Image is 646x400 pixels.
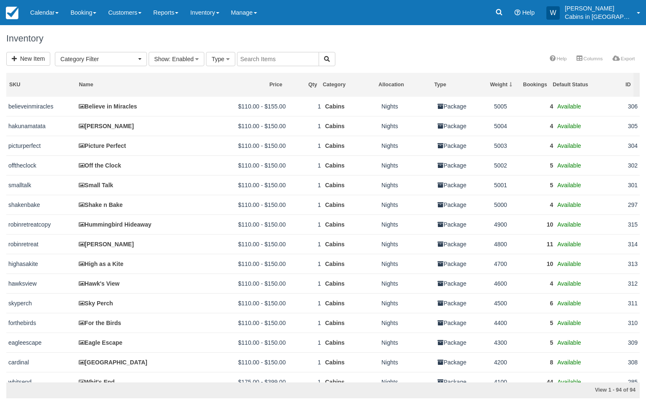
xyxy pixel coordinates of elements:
[557,300,581,307] span: Available
[605,293,640,313] td: 311
[325,280,345,287] a: Cabins
[379,333,435,352] td: Nights
[520,214,555,234] td: 10
[325,123,345,129] a: Cabins
[492,116,520,136] td: 5004
[550,280,553,287] a: 4
[379,116,435,136] td: Nights
[79,241,134,248] a: [PERSON_NAME]
[323,195,379,214] td: Cabins
[434,81,484,88] div: Type
[323,254,379,274] td: Cabins
[492,254,520,274] td: 4700
[288,372,323,392] td: 1
[605,333,640,352] td: 309
[555,274,605,293] td: Available
[325,142,345,149] a: Cabins
[323,274,379,293] td: Cabins
[492,372,520,392] td: 4100
[435,97,492,116] td: Package
[77,116,217,136] td: Hakuna Matata
[435,254,492,274] td: Package
[217,293,288,313] td: $110.00 - $150.00
[557,142,581,149] span: Available
[547,221,553,228] a: 10
[605,313,640,333] td: 310
[79,261,124,267] a: High as a Kite
[288,313,323,333] td: 1
[435,116,492,136] td: Package
[325,261,345,267] a: Cabins
[550,359,553,366] a: 8
[77,352,217,372] td: Cardinal Cove
[77,274,217,293] td: Hawk's View
[555,254,605,274] td: Available
[288,195,323,214] td: 1
[520,293,555,313] td: 6
[555,214,605,234] td: Available
[605,234,640,254] td: 314
[6,195,77,214] td: shakenbake
[288,274,323,293] td: 1
[605,155,640,175] td: 302
[288,214,323,234] td: 1
[557,221,581,228] span: Available
[217,116,288,136] td: $110.00 - $150.00
[211,56,224,62] span: Type
[520,352,555,372] td: 8
[79,221,151,228] a: Hummingbird Hideaway
[557,241,581,248] span: Available
[435,136,492,155] td: Package
[79,201,123,208] a: Shake n Bake
[435,313,492,333] td: Package
[550,339,553,346] a: 5
[557,123,581,129] span: Available
[79,182,113,188] a: Small Talk
[520,313,555,333] td: 5
[520,175,555,195] td: 5
[490,81,512,88] div: Weight
[325,359,345,366] a: Cabins
[520,234,555,254] td: 11
[557,280,581,287] span: Available
[550,182,553,188] a: 5
[379,274,435,293] td: Nights
[79,123,134,129] a: [PERSON_NAME]
[77,333,217,352] td: Eagle Escape
[323,352,379,372] td: Cabins
[288,81,317,88] div: Qty
[557,162,581,169] span: Available
[435,274,492,293] td: Package
[545,53,571,65] a: Help
[79,162,121,169] a: Off the Clock
[555,352,605,372] td: Available
[550,300,553,307] a: 6
[288,116,323,136] td: 1
[520,254,555,274] td: 10
[379,234,435,254] td: Nights
[435,175,492,195] td: Package
[492,136,520,155] td: 5003
[555,293,605,313] td: Available
[288,175,323,195] td: 1
[6,116,77,136] td: hakunamatata
[520,136,555,155] td: 4
[169,56,193,62] span: : Enabled
[550,123,553,129] a: 4
[217,155,288,175] td: $110.00 - $150.00
[555,333,605,352] td: Available
[6,97,77,116] td: believeinmiracles
[323,116,379,136] td: Cabins
[550,162,553,169] a: 5
[60,55,136,63] span: Category Filter
[547,241,553,248] a: 11
[325,103,345,110] a: Cabins
[217,175,288,195] td: $110.00 - $150.00
[77,313,217,333] td: For the Birds
[217,97,288,116] td: $110.00 - $155.00
[545,53,640,66] ul: More
[557,339,581,346] span: Available
[555,175,605,195] td: Available
[555,155,605,175] td: Available
[288,254,323,274] td: 1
